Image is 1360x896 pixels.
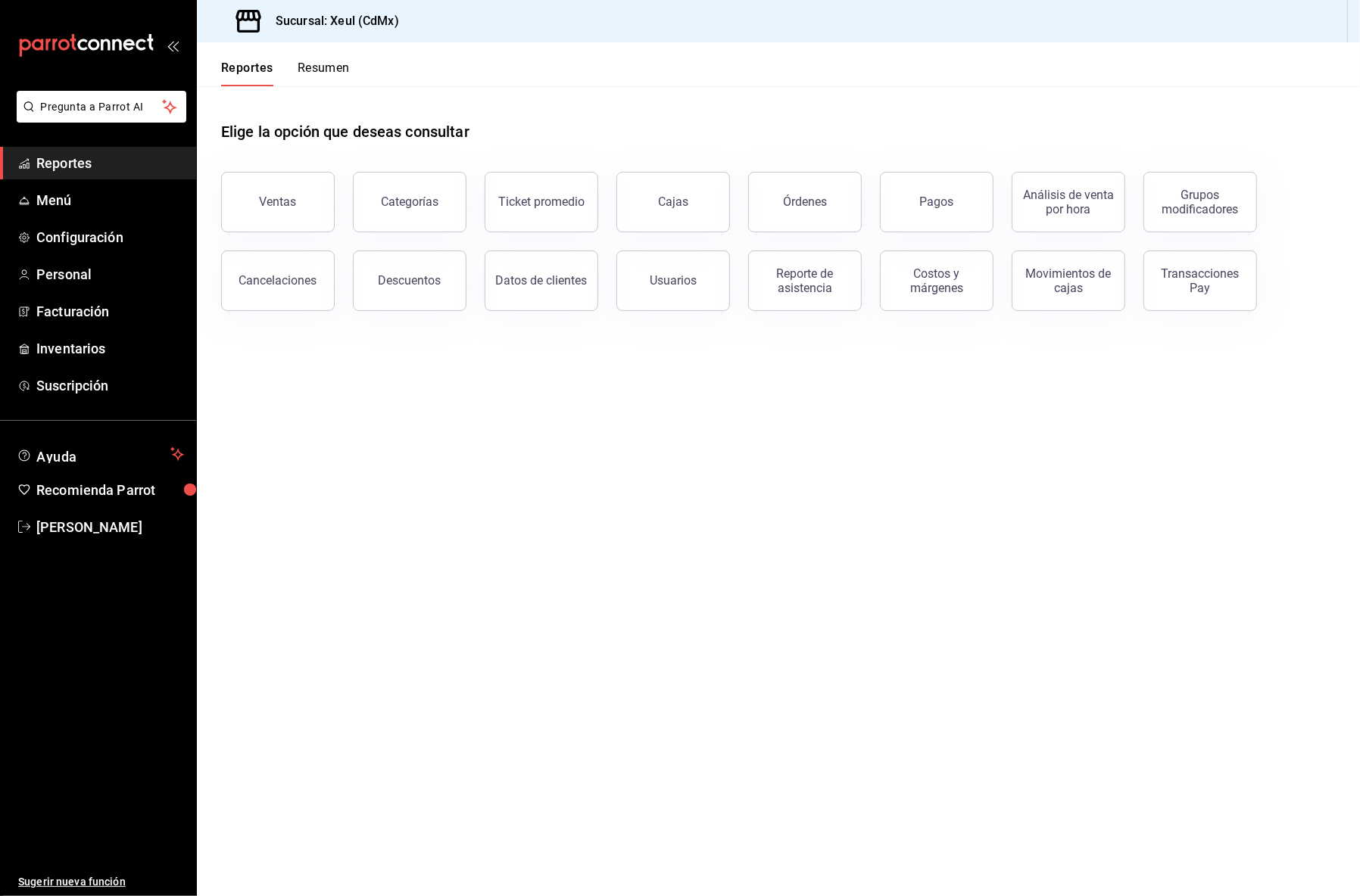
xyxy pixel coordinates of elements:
[221,120,469,143] h1: Elige la opción que deseas consultar
[36,480,184,500] span: Recomienda Parrot
[11,110,186,126] a: Pregunta a Parrot AI
[381,194,438,209] div: Categorías
[379,273,441,288] div: Descuentos
[36,445,164,463] span: Ayuda
[485,172,598,232] button: Ticket promedio
[17,91,186,123] button: Pregunta a Parrot AI
[748,250,862,311] button: Reporte de asistencia
[496,273,588,288] div: Datos de clientes
[353,250,466,311] button: Descuentos
[1153,188,1247,216] div: Grupos modificadores
[36,301,184,322] span: Facturación
[1153,266,1247,295] div: Transacciones Pay
[221,250,335,311] button: Cancelaciones
[298,61,350,86] button: Resumen
[239,273,317,288] div: Cancelaciones
[353,172,466,232] button: Categorías
[36,190,184,210] span: Menú
[783,194,827,209] div: Órdenes
[1012,172,1125,232] button: Análisis de venta por hora
[880,250,993,311] button: Costos y márgenes
[1012,250,1125,311] button: Movimientos de cajas
[221,61,350,86] div: navigation tabs
[18,874,184,890] span: Sugerir nueva función
[1143,172,1257,232] button: Grupos modificadores
[758,266,852,295] div: Reporte de asistencia
[880,172,993,232] button: Pagos
[221,61,273,86] button: Reportes
[485,250,598,311] button: Datos de clientes
[1143,250,1257,311] button: Transacciones Pay
[658,194,688,209] div: Cajas
[890,266,984,295] div: Costos y márgenes
[748,172,862,232] button: Órdenes
[920,194,954,209] div: Pagos
[36,264,184,285] span: Personal
[650,273,697,288] div: Usuarios
[167,39,179,51] button: open_drawer_menu
[36,375,184,396] span: Suscripción
[498,194,585,209] div: Ticket promedio
[264,12,399,30] h3: Sucursal: Xeul (CdMx)
[616,172,730,232] button: Cajas
[221,172,335,232] button: Ventas
[1022,188,1115,216] div: Análisis de venta por hora
[36,517,184,537] span: [PERSON_NAME]
[41,99,163,115] span: Pregunta a Parrot AI
[1022,266,1115,295] div: Movimientos de cajas
[616,250,730,311] button: Usuarios
[36,227,184,247] span: Configuración
[260,194,297,209] div: Ventas
[36,153,184,173] span: Reportes
[36,338,184,359] span: Inventarios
